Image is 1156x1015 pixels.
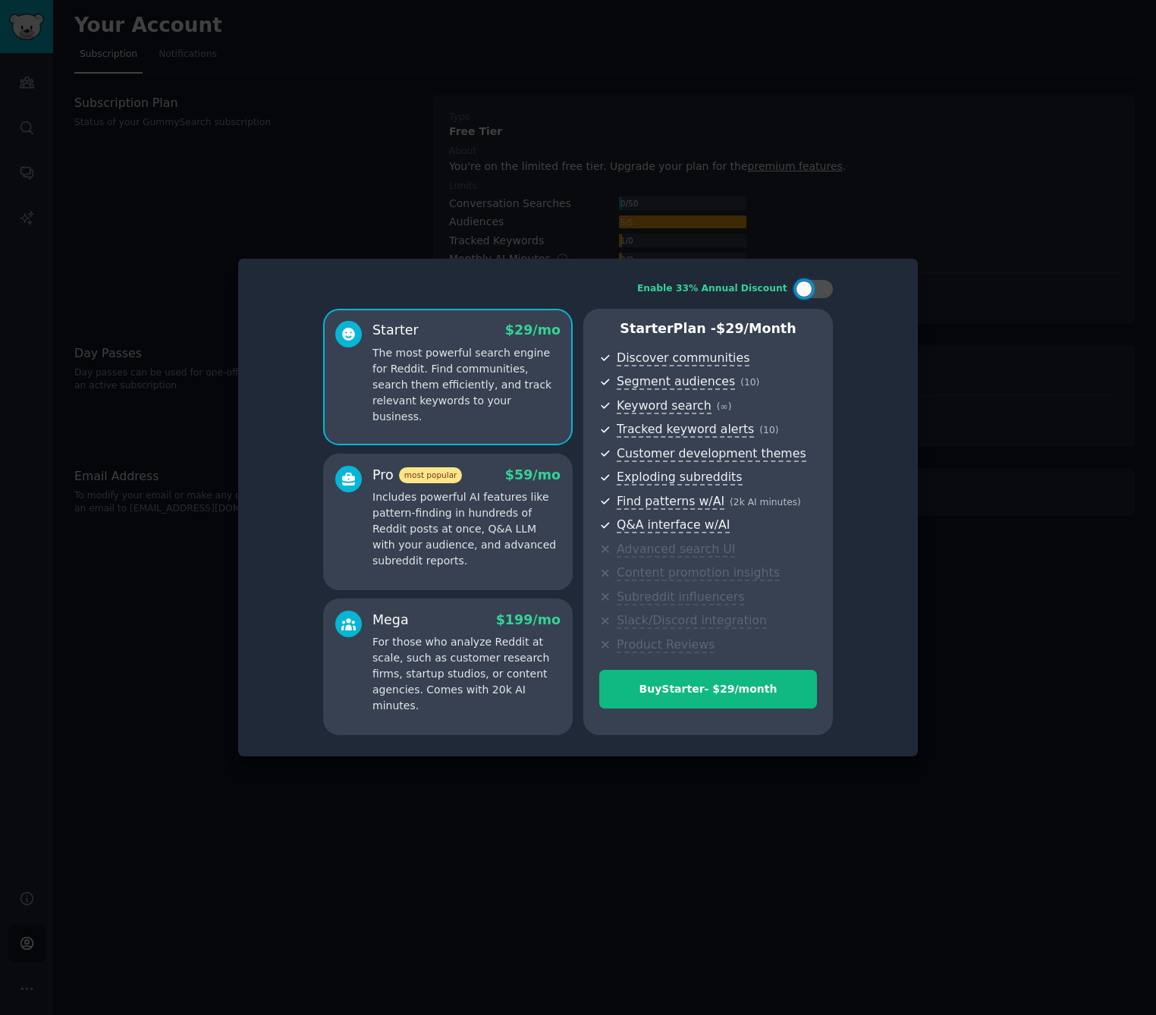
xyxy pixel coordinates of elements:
[599,319,817,338] p: Starter Plan -
[617,350,749,366] span: Discover communities
[372,321,419,340] div: Starter
[717,401,732,412] span: ( ∞ )
[617,494,724,510] span: Find patterns w/AI
[496,612,561,627] span: $ 199 /mo
[399,467,463,483] span: most popular
[372,345,561,425] p: The most powerful search engine for Reddit. Find communities, search them efficiently, and track ...
[617,446,806,462] span: Customer development themes
[617,470,742,486] span: Exploding subreddits
[372,634,561,714] p: For those who analyze Reddit at scale, such as customer research firms, startup studios, or conte...
[637,282,787,296] div: Enable 33% Annual Discount
[759,425,778,435] span: ( 10 )
[505,467,561,482] span: $ 59 /mo
[730,497,801,507] span: ( 2k AI minutes )
[617,422,754,438] span: Tracked keyword alerts
[617,398,712,414] span: Keyword search
[372,466,462,485] div: Pro
[740,377,759,388] span: ( 10 )
[617,565,780,581] span: Content promotion insights
[617,517,730,533] span: Q&A interface w/AI
[617,542,735,558] span: Advanced search UI
[617,637,715,653] span: Product Reviews
[372,611,409,630] div: Mega
[505,322,561,338] span: $ 29 /mo
[599,670,817,709] button: BuyStarter- $29/month
[617,589,744,605] span: Subreddit influencers
[617,613,767,629] span: Slack/Discord integration
[716,321,796,336] span: $ 29 /month
[617,374,735,390] span: Segment audiences
[600,681,816,697] div: Buy Starter - $ 29 /month
[372,489,561,569] p: Includes powerful AI features like pattern-finding in hundreds of Reddit posts at once, Q&A LLM w...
